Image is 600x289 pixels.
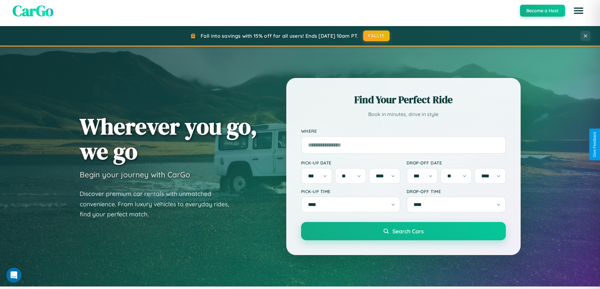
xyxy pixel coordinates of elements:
label: Drop-off Date [407,160,506,165]
div: Give Feedback [592,132,597,157]
button: Become a Host [520,5,565,17]
span: CarGo [13,0,54,21]
p: Discover premium car rentals with unmatched convenience. From luxury vehicles to everyday rides, ... [80,189,237,220]
h3: Begin your journey with CarGo [80,170,190,179]
span: Fall into savings with 15% off for all users! Ends [DATE] 10am PT. [201,33,358,39]
p: Book in minutes, drive in style [301,110,506,119]
span: Search Cars [392,228,424,235]
label: Drop-off Time [407,189,506,194]
h2: Find Your Perfect Ride [301,93,506,107]
label: Where [301,128,506,134]
label: Pick-up Date [301,160,400,165]
button: Search Cars [301,222,506,240]
h1: Wherever you go, we go [80,114,257,164]
button: Open menu [570,2,587,19]
button: FALL15 [363,31,390,41]
label: Pick-up Time [301,189,400,194]
iframe: Intercom live chat [6,268,21,283]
